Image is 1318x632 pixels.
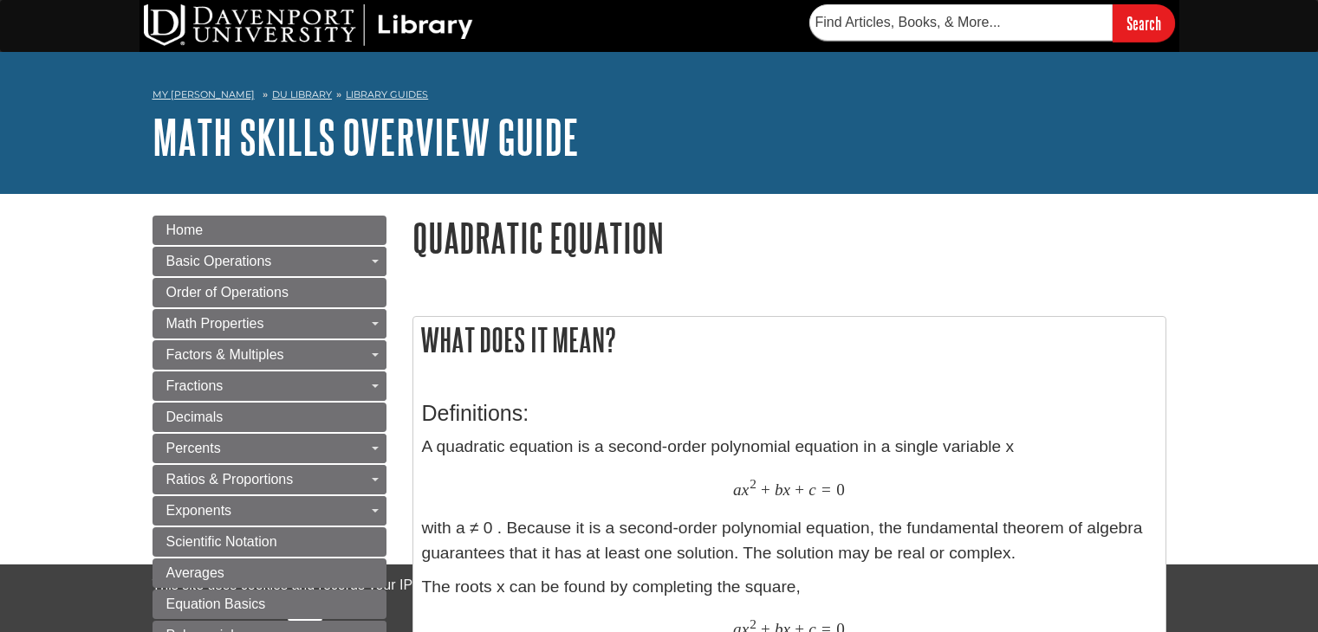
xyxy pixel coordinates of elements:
span: Home [166,222,204,237]
a: Order of Operations [153,278,386,307]
span: Exponents [166,503,232,518]
input: Search [1113,4,1175,42]
a: Math Properties [153,309,386,339]
span: Math Properties [166,316,264,331]
a: Home [153,216,386,245]
a: Equation Basics [153,590,386,619]
form: Searches DU Library's articles, books, and more [809,4,1175,42]
a: Scientific Notation [153,527,386,557]
span: 2 [750,476,756,492]
a: Exponents [153,496,386,526]
img: DU Library [144,4,473,46]
span: Scientific Notation [166,534,277,549]
a: Basic Operations [153,247,386,276]
h1: Quadratic Equation [412,216,1166,260]
span: Fractions [166,378,224,393]
span: Basic Operations [166,254,272,268]
input: Find Articles, Books, & More... [809,4,1113,41]
span: 2 [750,616,756,632]
a: Ratios & Proportions [153,465,386,494]
p: A quadratic equation is a second-order polynomial equation in a single variable x with a ≠ 0 . Be... [422,435,1157,565]
nav: breadcrumb [153,83,1166,111]
a: Decimals [153,403,386,432]
span: Decimals [166,410,224,424]
a: Library Guides [346,88,428,100]
span: + [761,480,770,500]
span: Averages [166,565,224,580]
span: x [742,480,750,500]
h3: Definitions: [422,401,1157,426]
a: My [PERSON_NAME] [153,87,255,102]
span: Order of Operations [166,285,289,300]
a: Percents [153,434,386,463]
a: DU Library [272,88,332,100]
a: Fractions [153,371,386,401]
span: Percents [166,441,221,455]
span: Ratios & Proportions [166,472,294,487]
span: x [783,480,791,500]
a: Averages [153,558,386,588]
h2: What does it mean? [413,317,1165,363]
span: + [795,480,804,500]
a: Factors & Multiples [153,340,386,370]
span: = [821,480,831,500]
span: c [808,480,816,500]
span: 0 [836,480,845,500]
span: Equation Basics [166,597,266,611]
span: a [733,480,742,500]
a: Math Skills Overview Guide [153,110,579,164]
span: b [775,480,783,500]
span: Factors & Multiples [166,347,284,362]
